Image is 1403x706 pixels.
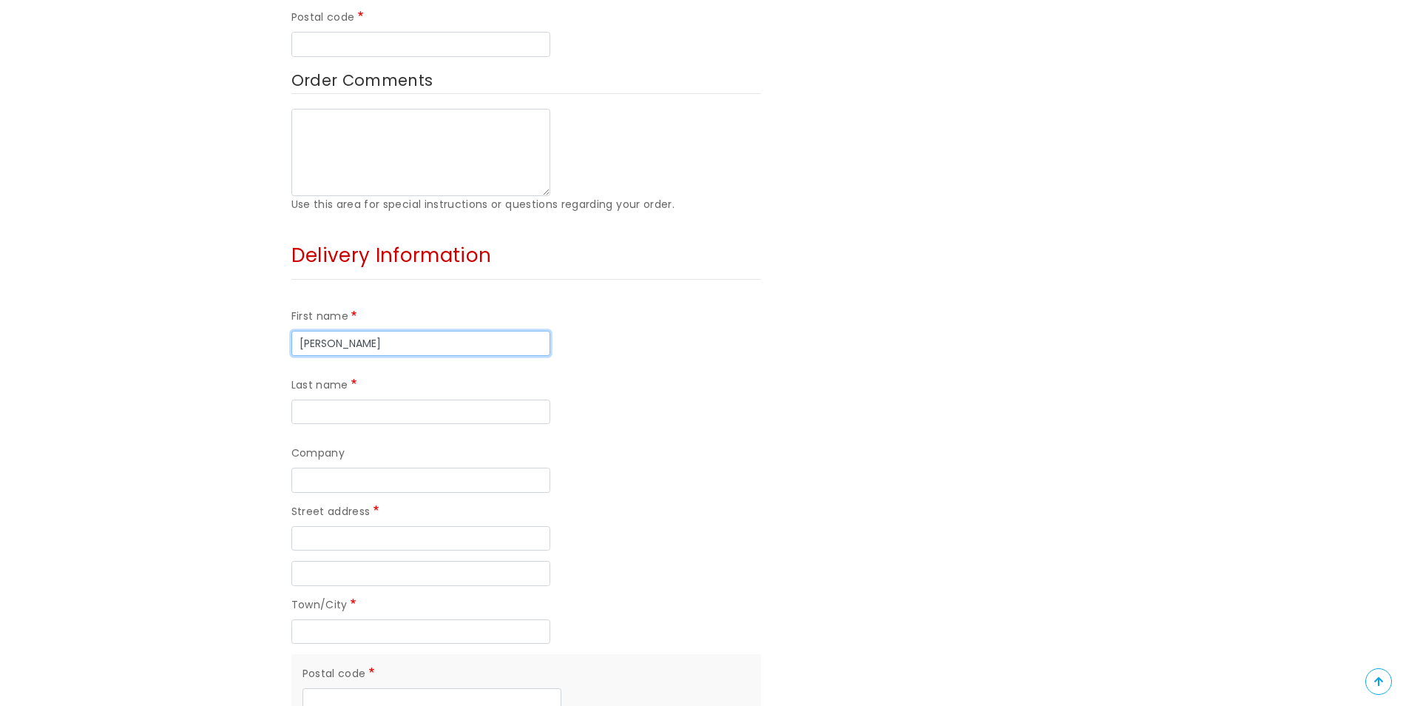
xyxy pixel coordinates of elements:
[291,377,360,394] label: Last name
[291,445,345,463] label: Company
[291,308,360,326] label: First name
[291,503,382,521] label: Street address
[291,67,761,95] label: Order Comments
[291,9,366,27] label: Postal code
[291,242,492,269] span: Delivery Information
[302,665,377,683] label: Postal code
[291,596,359,614] label: Town/City
[291,196,761,214] div: Use this area for special instructions or questions regarding your order.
